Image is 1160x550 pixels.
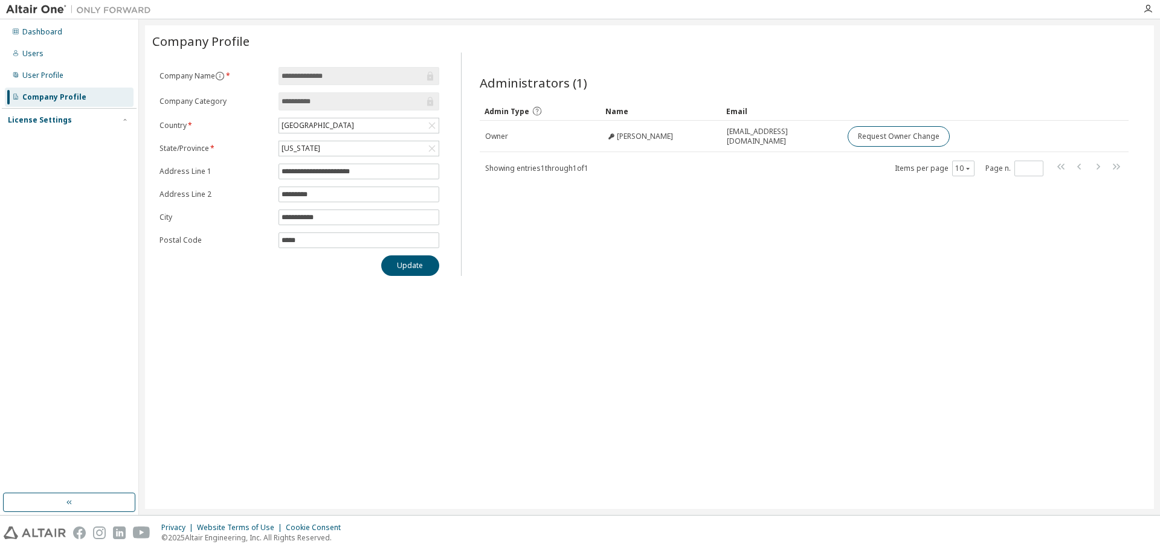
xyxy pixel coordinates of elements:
div: Company Profile [22,92,86,102]
img: facebook.svg [73,526,86,539]
img: linkedin.svg [113,526,126,539]
div: User Profile [22,71,63,80]
button: Update [381,255,439,276]
div: Website Terms of Use [197,523,286,532]
span: Page n. [985,161,1043,176]
label: Company Category [159,97,271,106]
span: Company Profile [152,33,250,50]
label: Address Line 1 [159,167,271,176]
label: State/Province [159,144,271,153]
span: [PERSON_NAME] [617,132,673,141]
label: Company Name [159,71,271,81]
span: Administrators (1) [480,74,587,91]
div: Name [605,101,717,121]
div: [US_STATE] [279,141,439,156]
div: Privacy [161,523,197,532]
span: Owner [485,132,508,141]
label: Postal Code [159,235,271,245]
img: Altair One [6,4,157,16]
div: [US_STATE] [280,142,322,155]
label: Country [159,121,271,130]
p: © 2025 Altair Engineering, Inc. All Rights Reserved. [161,532,348,543]
div: [GEOGRAPHIC_DATA] [280,119,356,132]
div: Dashboard [22,27,62,37]
span: Showing entries 1 through 1 of 1 [485,163,588,173]
img: altair_logo.svg [4,526,66,539]
label: City [159,213,271,222]
img: youtube.svg [133,526,150,539]
div: License Settings [8,115,72,125]
span: Items per page [895,161,975,176]
span: [EMAIL_ADDRESS][DOMAIN_NAME] [727,127,837,146]
div: Cookie Consent [286,523,348,532]
button: Request Owner Change [848,126,950,147]
button: 10 [955,164,971,173]
img: instagram.svg [93,526,106,539]
div: [GEOGRAPHIC_DATA] [279,118,439,133]
div: Email [726,101,837,121]
label: Address Line 2 [159,190,271,199]
button: information [215,71,225,81]
div: Users [22,49,43,59]
span: Admin Type [485,106,529,117]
